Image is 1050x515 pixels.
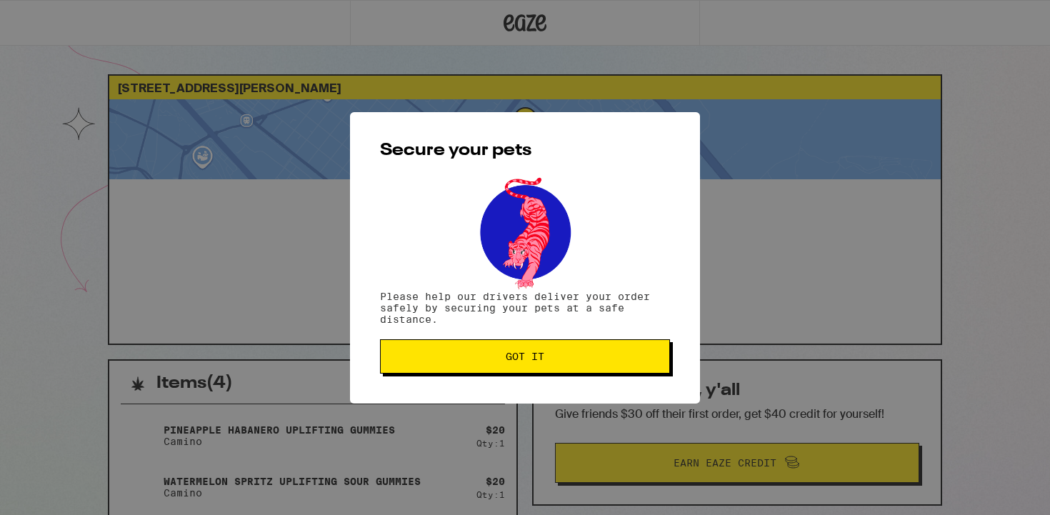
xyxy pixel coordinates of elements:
[9,10,103,21] span: Hi. Need any help?
[380,291,670,325] p: Please help our drivers deliver your order safely by securing your pets at a safe distance.
[466,174,584,291] img: pets
[380,339,670,374] button: Got it
[380,142,670,159] h2: Secure your pets
[506,351,544,361] span: Got it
